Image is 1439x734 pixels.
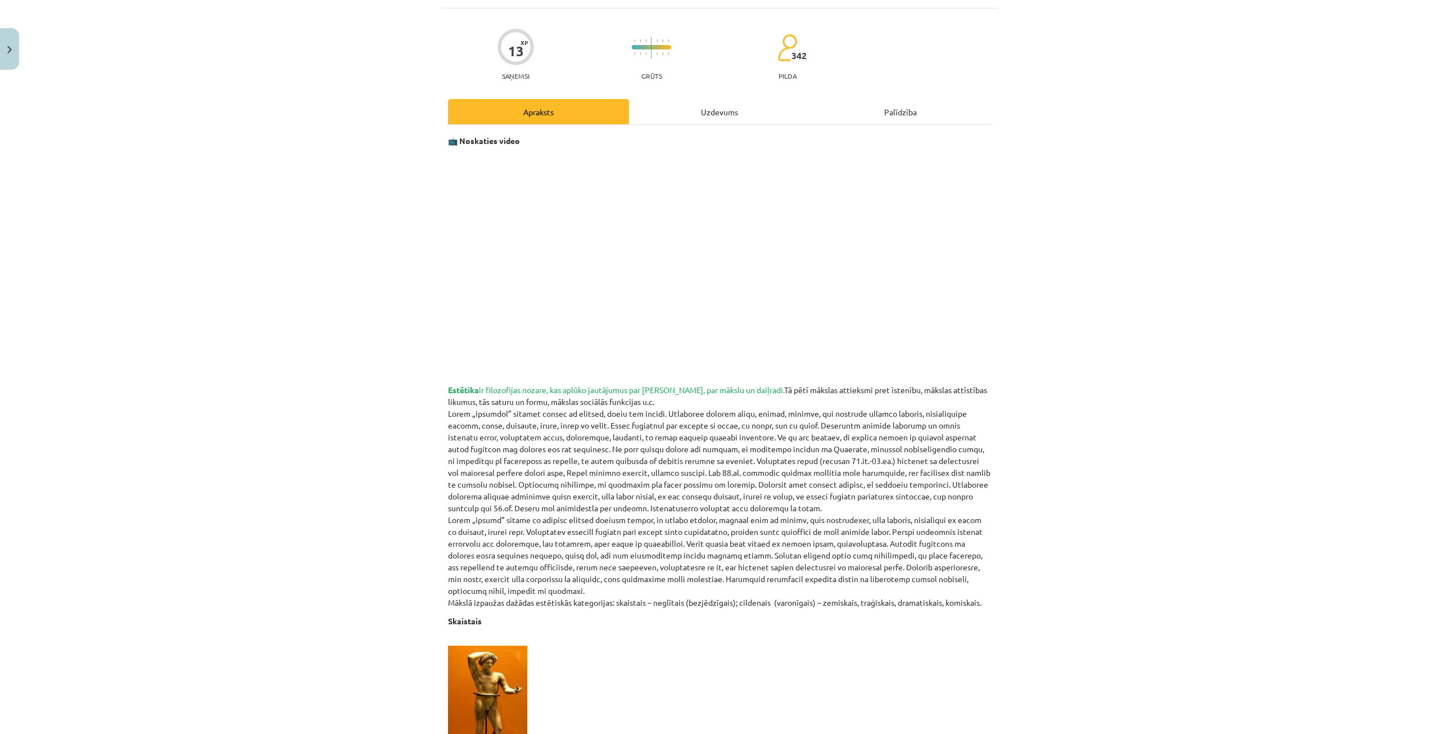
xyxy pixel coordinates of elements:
[645,39,646,42] img: icon-short-line-57e1e144782c952c97e751825c79c345078a6d821885a25fce030b3d8c18986b.svg
[634,39,635,42] img: icon-short-line-57e1e144782c952c97e751825c79c345078a6d821885a25fce030b3d8c18986b.svg
[791,51,807,61] span: 342
[448,136,520,146] strong: 📺 Noskaties video
[448,385,479,395] strong: Estētika
[645,52,646,55] img: icon-short-line-57e1e144782c952c97e751825c79c345078a6d821885a25fce030b3d8c18986b.svg
[629,99,810,124] div: Uzdevums
[779,72,797,80] p: pilda
[448,385,784,395] span: ir filozofijas nozare, kas aplūko jautājumus par [PERSON_NAME], par mākslu un daiļradi.
[521,39,528,46] span: XP
[640,39,641,42] img: icon-short-line-57e1e144782c952c97e751825c79c345078a6d821885a25fce030b3d8c18986b.svg
[508,43,524,59] div: 13
[668,39,669,42] img: icon-short-line-57e1e144782c952c97e751825c79c345078a6d821885a25fce030b3d8c18986b.svg
[662,52,663,55] img: icon-short-line-57e1e144782c952c97e751825c79c345078a6d821885a25fce030b3d8c18986b.svg
[640,52,641,55] img: icon-short-line-57e1e144782c952c97e751825c79c345078a6d821885a25fce030b3d8c18986b.svg
[634,52,635,55] img: icon-short-line-57e1e144782c952c97e751825c79c345078a6d821885a25fce030b3d8c18986b.svg
[448,99,629,124] div: Apraksts
[651,37,652,58] img: icon-long-line-d9ea69661e0d244f92f715978eff75569469978d946b2353a9bb055b3ed8787d.svg
[497,72,534,80] p: Saņemsi
[7,46,12,53] img: icon-close-lesson-0947bae3869378f0d4975bcd49f059093ad1ed9edebbc8119c70593378902aed.svg
[657,52,658,55] img: icon-short-line-57e1e144782c952c97e751825c79c345078a6d821885a25fce030b3d8c18986b.svg
[448,384,991,609] p: Tā pētī mākslas attieksmi pret īstenību, mākslas attīstības likumus, tās saturu un formu, mākslas...
[810,99,991,124] div: Palīdzība
[448,616,482,626] b: Skaistais
[777,34,797,62] img: students-c634bb4e5e11cddfef0936a35e636f08e4e9abd3cc4e673bd6f9a4125e45ecb1.svg
[668,52,669,55] img: icon-short-line-57e1e144782c952c97e751825c79c345078a6d821885a25fce030b3d8c18986b.svg
[641,72,662,80] p: Grūts
[662,39,663,42] img: icon-short-line-57e1e144782c952c97e751825c79c345078a6d821885a25fce030b3d8c18986b.svg
[657,39,658,42] img: icon-short-line-57e1e144782c952c97e751825c79c345078a6d821885a25fce030b3d8c18986b.svg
